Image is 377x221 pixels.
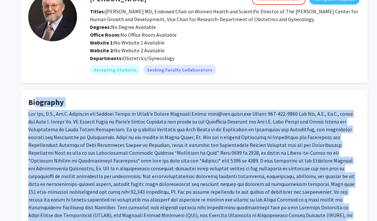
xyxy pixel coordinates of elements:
b: Website 2: [90,47,114,54]
b: Degrees: [90,24,111,30]
b: Office Room: [90,32,120,38]
span: No Degree Available [90,24,156,30]
iframe: Chat [5,192,28,216]
span: [PERSON_NAME] MD, Endowed Chair on Women Health and Scientific Director of The [PERSON_NAME] Cent... [90,8,358,22]
mat-chip: Seeking Faculty Collaborators [143,65,216,75]
b: Titles: [90,8,105,15]
span: Obstetrics/Gynecology [123,55,174,61]
b: Departments: [90,55,123,61]
h4: Biography [28,98,359,107]
span: No Office Room Available [90,32,177,38]
mat-chip: Accepting Students [90,65,141,75]
span: No Website 2 Available [90,47,165,54]
b: Website 1: [90,39,114,46]
span: No Website 1 Available [90,39,165,46]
